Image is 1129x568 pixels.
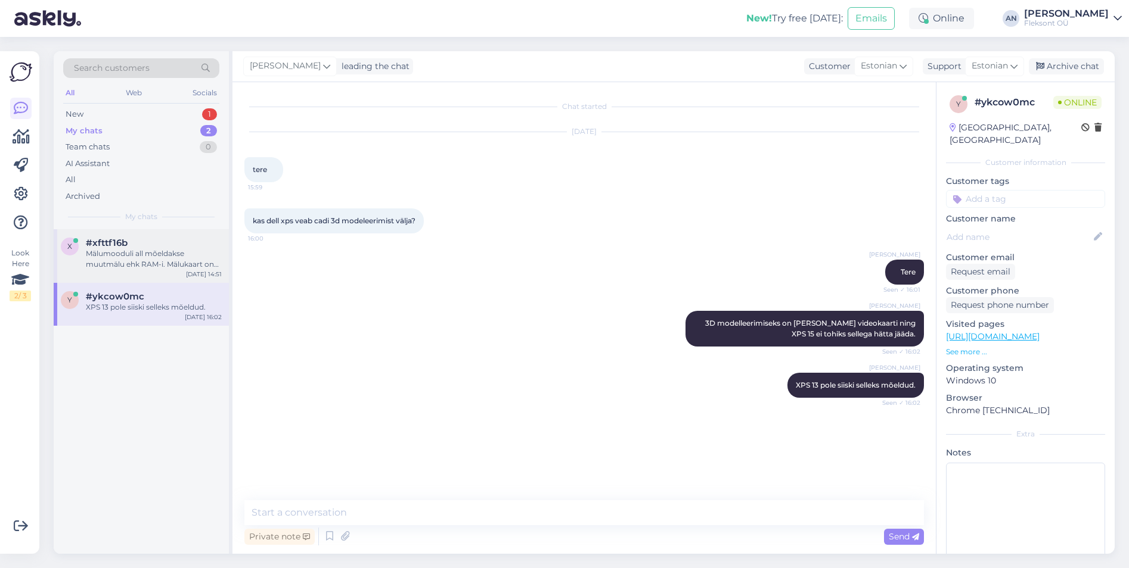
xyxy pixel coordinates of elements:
span: tere [253,165,267,174]
span: Seen ✓ 16:02 [876,398,920,407]
a: [URL][DOMAIN_NAME] [946,331,1040,342]
div: Try free [DATE]: [746,11,843,26]
img: Askly Logo [10,61,32,83]
div: Fleksont OÜ [1024,18,1109,28]
div: Archived [66,191,100,202]
div: [PERSON_NAME] [1024,9,1109,18]
div: AI Assistant [66,158,110,170]
span: x [67,242,72,251]
div: Support [923,60,961,73]
p: Visited pages [946,318,1105,330]
div: XPS 13 pole siiski selleks mõeldud. [86,302,222,313]
div: # ykcow0mc [975,95,1053,110]
input: Add a tag [946,190,1105,208]
b: New! [746,13,772,24]
div: Online [909,8,974,29]
span: #ykcow0mc [86,291,144,302]
span: Estonian [972,60,1008,73]
span: Search customers [74,62,150,74]
a: [PERSON_NAME]Fleksont OÜ [1024,9,1122,28]
span: My chats [125,211,157,222]
span: Seen ✓ 16:01 [876,285,920,294]
p: Browser [946,392,1105,404]
div: 2 / 3 [10,291,31,301]
div: All [63,85,77,101]
p: Customer name [946,213,1105,225]
span: [PERSON_NAME] [869,301,920,310]
span: Online [1053,96,1102,109]
div: Mälumooduli all mõeldakse muutmälu ehk RAM-i. Mälukaart on see, mille panete telefoni või fotoapa... [86,248,222,270]
span: Send [889,531,919,542]
div: Customer [804,60,851,73]
span: Tere [901,267,916,276]
div: AN [1003,10,1019,27]
span: [PERSON_NAME] [869,363,920,372]
span: y [67,295,72,304]
div: [GEOGRAPHIC_DATA], [GEOGRAPHIC_DATA] [950,121,1081,146]
p: Customer phone [946,285,1105,297]
span: #xfttf16b [86,238,128,248]
span: [PERSON_NAME] [250,60,321,73]
p: Notes [946,447,1105,459]
input: Add name [947,230,1091,244]
span: [PERSON_NAME] [869,250,920,259]
div: [DATE] 14:51 [186,270,222,279]
button: Emails [848,7,895,30]
span: 3D modelleerimiseks on [PERSON_NAME] videokaarti ning XPS 15 ei tohiks sellega hätta jääda. [705,319,917,338]
span: Seen ✓ 16:02 [876,347,920,356]
div: 2 [200,125,217,137]
span: 15:59 [248,183,293,192]
span: kas dell xps veab cadi 3d modeleerimist välja? [253,216,415,225]
div: Web [123,85,144,101]
div: Request phone number [946,297,1054,313]
span: 16:00 [248,234,293,243]
p: See more ... [946,347,1105,357]
div: Archive chat [1029,58,1104,74]
span: y [956,99,961,108]
div: Request email [946,264,1015,280]
div: Customer information [946,157,1105,168]
div: 1 [202,108,217,120]
p: Chrome [TECHNICAL_ID] [946,404,1105,417]
div: My chats [66,125,103,137]
p: Customer tags [946,175,1105,188]
span: Estonian [861,60,897,73]
p: Windows 10 [946,374,1105,387]
div: [DATE] 16:02 [185,313,222,322]
span: XPS 13 pole siiski selleks mõeldud. [796,380,916,389]
div: leading the chat [337,60,410,73]
p: Operating system [946,362,1105,374]
div: Team chats [66,141,110,153]
div: New [66,108,83,120]
div: 0 [200,141,217,153]
p: Customer email [946,251,1105,264]
div: Look Here [10,248,31,301]
div: All [66,174,76,186]
div: Socials [190,85,219,101]
div: [DATE] [244,126,924,137]
div: Extra [946,429,1105,439]
div: Private note [244,529,315,545]
div: Chat started [244,101,924,112]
